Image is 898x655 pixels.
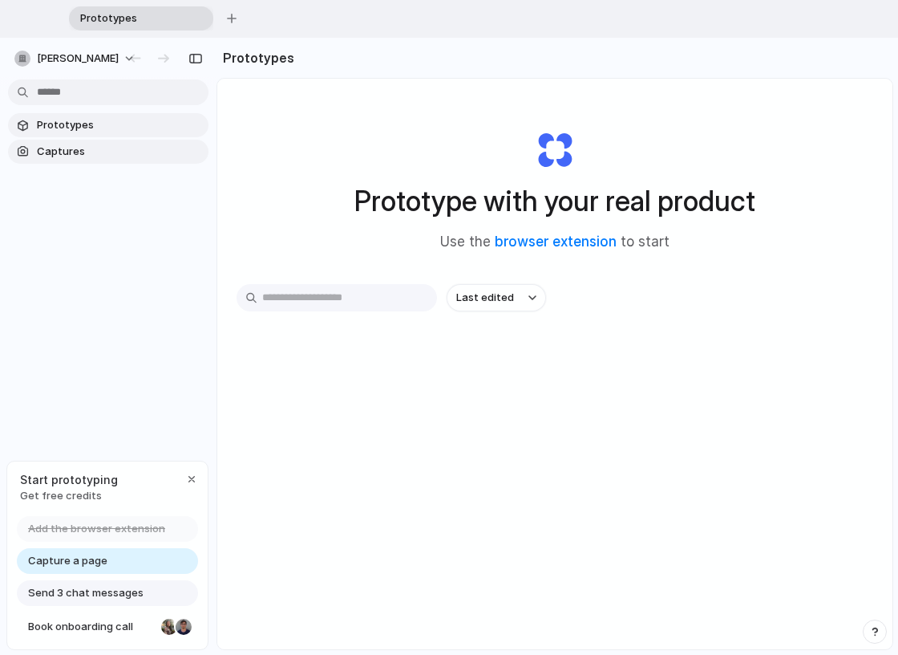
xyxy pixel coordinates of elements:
[69,6,213,31] div: Prototypes
[160,617,179,637] div: Nicole Kubica
[8,113,208,137] a: Prototypes
[37,144,202,160] span: Captures
[17,614,198,640] a: Book onboarding call
[37,51,119,67] span: [PERSON_NAME]
[28,553,107,569] span: Capture a page
[440,232,669,253] span: Use the to start
[216,48,294,67] h2: Prototypes
[447,284,546,311] button: Last edited
[28,585,144,601] span: Send 3 chat messages
[20,488,118,504] span: Get free credits
[8,140,208,164] a: Captures
[20,471,118,488] span: Start prototyping
[37,117,202,133] span: Prototypes
[354,180,755,222] h1: Prototype with your real product
[174,617,193,637] div: Christian Iacullo
[495,234,617,250] a: browser extension
[28,521,165,537] span: Add the browser extension
[8,46,144,71] button: [PERSON_NAME]
[456,290,514,306] span: Last edited
[74,10,188,26] span: Prototypes
[28,619,155,635] span: Book onboarding call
